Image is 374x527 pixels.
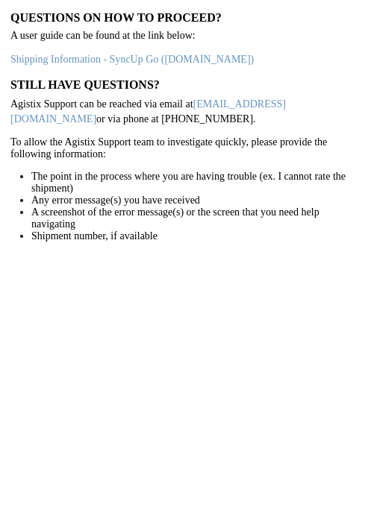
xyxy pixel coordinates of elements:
h3: Questions on how to proceed? [10,10,364,25]
li: A screenshot of the error message(s) or the screen that you need help navigating [31,206,364,230]
a: Shipping Information - SyncUp Go ([DOMAIN_NAME]) [10,54,254,65]
h3: Still have questions? [10,78,364,92]
p: To allow the Agistix Support team to investigate quickly, please provide the following information: [10,136,364,160]
p: Agistix Support can be reached via email at or via phone at [PHONE_NUMBER]. [10,97,364,126]
li: Shipment number, if available [31,230,364,242]
a: [EMAIL_ADDRESS][DOMAIN_NAME] [10,98,286,124]
li: The point in the process where you are having trouble (ex. I cannot rate the shipment) [31,171,364,195]
li: Any error message(s) you have received [31,195,364,206]
p: A user guide can be found at the link below: [10,30,364,42]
